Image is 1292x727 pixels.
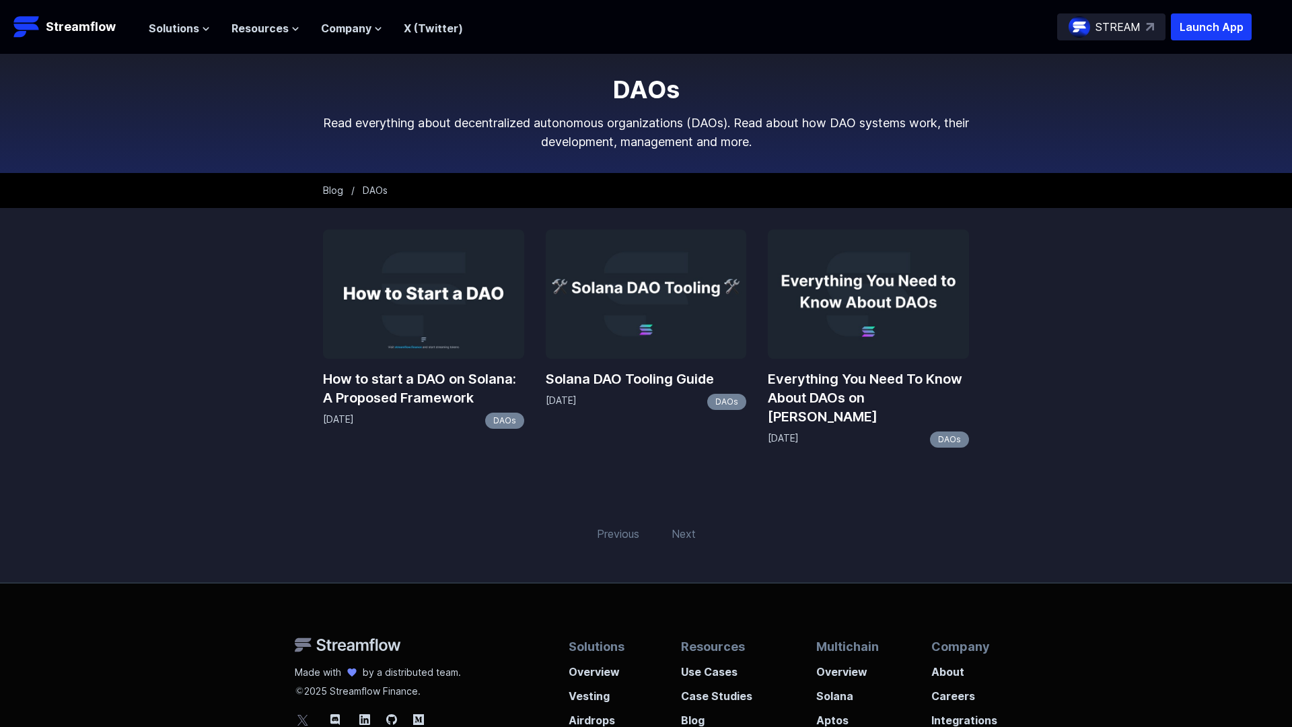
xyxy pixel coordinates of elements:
img: top-right-arrow.svg [1146,23,1154,31]
a: DAOs [707,394,746,410]
a: Case Studies [681,680,764,704]
img: Streamflow Logo [295,637,401,652]
img: How to start a DAO on Solana: A Proposed Framework [323,230,524,359]
h1: DAOs [323,76,969,103]
a: Blog [323,184,343,196]
button: Resources [231,20,299,36]
span: Next [663,518,704,550]
p: [DATE] [546,394,577,410]
img: Solana DAO Tooling Guide [546,230,747,359]
p: [DATE] [323,413,354,429]
p: Solutions [569,637,629,656]
a: About [931,656,997,680]
a: Everything You Need To Know About DAOs on [PERSON_NAME] [768,370,969,426]
img: streamflow-logo-circle.png [1069,16,1090,38]
button: Solutions [149,20,210,36]
a: Use Cases [681,656,764,680]
a: DAOs [930,431,969,448]
a: DAOs [485,413,524,429]
p: 2025 Streamflow Finance. [295,679,461,698]
a: Vesting [569,680,629,704]
p: Resources [681,637,764,656]
a: Overview [569,656,629,680]
button: Launch App [1171,13,1252,40]
img: Streamflow Logo [13,13,40,40]
p: by a distributed team. [363,666,461,679]
a: Careers [931,680,997,704]
a: X (Twitter) [404,22,463,35]
button: Company [321,20,382,36]
p: Company [931,637,997,656]
a: How to start a DAO on Solana: A Proposed Framework [323,370,524,407]
span: Solutions [149,20,199,36]
a: Solana [816,680,879,704]
p: Streamflow [46,18,116,36]
span: / [351,184,355,196]
p: Read everything about decentralized autonomous organizations (DAOs). Read about how DAO systems w... [323,114,969,151]
p: [DATE] [768,431,799,448]
img: Everything You Need To Know About DAOs on Solana [768,230,969,359]
a: Overview [816,656,879,680]
span: Company [321,20,371,36]
span: Previous [589,518,647,550]
p: Multichain [816,637,879,656]
p: Made with [295,666,341,679]
p: STREAM [1096,19,1141,35]
a: STREAM [1057,13,1165,40]
span: DAOs [363,184,388,196]
a: Streamflow [13,13,135,40]
span: Resources [231,20,289,36]
a: Solana DAO Tooling Guide [546,370,747,388]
